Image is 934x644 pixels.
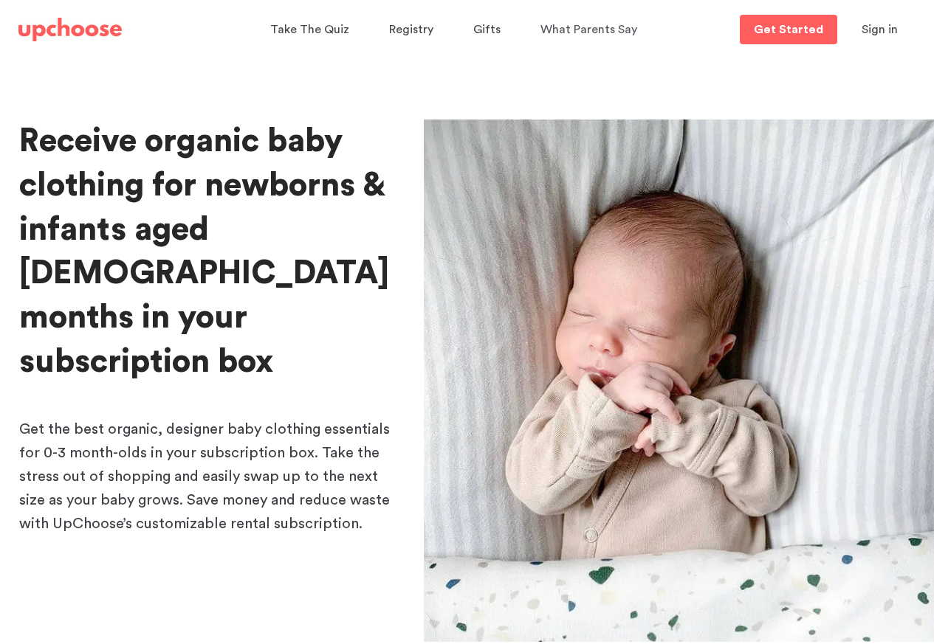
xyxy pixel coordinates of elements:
[540,24,637,35] span: What Parents Say
[473,24,501,35] span: Gifts
[389,15,438,44] a: Registry
[473,15,505,44] a: Gifts
[862,24,898,35] span: Sign in
[19,422,390,531] span: Get the best organic, designer baby clothing essentials for 0-3 month-olds in your subscription b...
[18,18,122,41] img: UpChoose
[540,15,642,44] a: What Parents Say
[740,15,837,44] a: Get Started
[843,15,916,44] button: Sign in
[270,24,349,35] span: Take The Quiz
[18,15,122,45] a: UpChoose
[19,120,400,384] h1: Receive organic baby clothing for newborns & infants aged [DEMOGRAPHIC_DATA] months in your subsc...
[754,24,823,35] p: Get Started
[389,24,433,35] span: Registry
[270,15,354,44] a: Take The Quiz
